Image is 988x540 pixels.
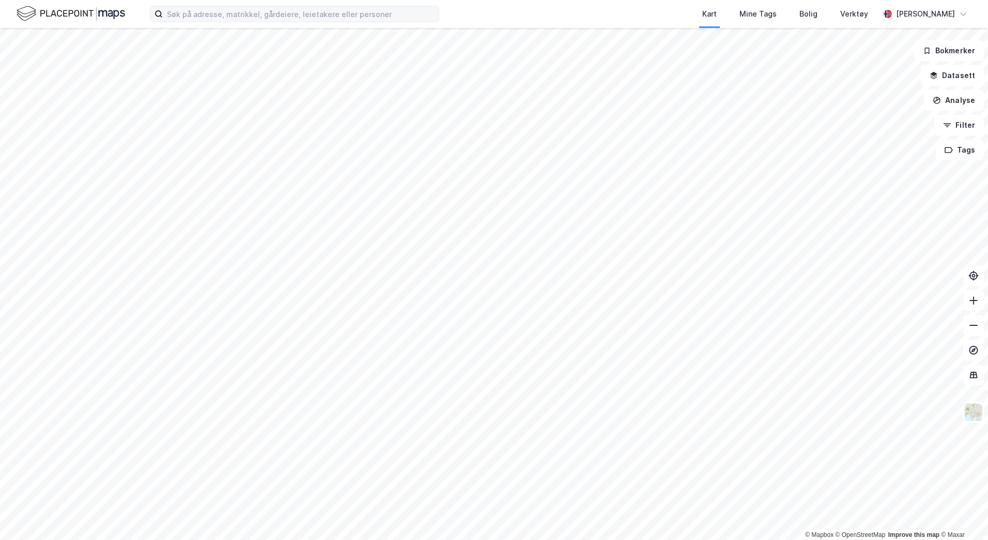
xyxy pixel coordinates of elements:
a: OpenStreetMap [836,531,886,538]
div: Kontrollprogram for chat [936,490,988,540]
img: logo.f888ab2527a4732fd821a326f86c7f29.svg [17,5,125,23]
button: Datasett [921,65,984,86]
a: Mapbox [805,531,833,538]
a: Improve this map [888,531,939,538]
button: Analyse [924,90,984,111]
button: Filter [934,115,984,136]
div: Kart [702,8,717,20]
button: Tags [936,140,984,160]
div: Mine Tags [739,8,777,20]
div: [PERSON_NAME] [896,8,955,20]
div: Bolig [799,8,817,20]
img: Z [964,402,983,422]
button: Bokmerker [914,40,984,61]
input: Søk på adresse, matrikkel, gårdeiere, leietakere eller personer [163,6,439,22]
iframe: Chat Widget [936,490,988,540]
div: Verktøy [840,8,868,20]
